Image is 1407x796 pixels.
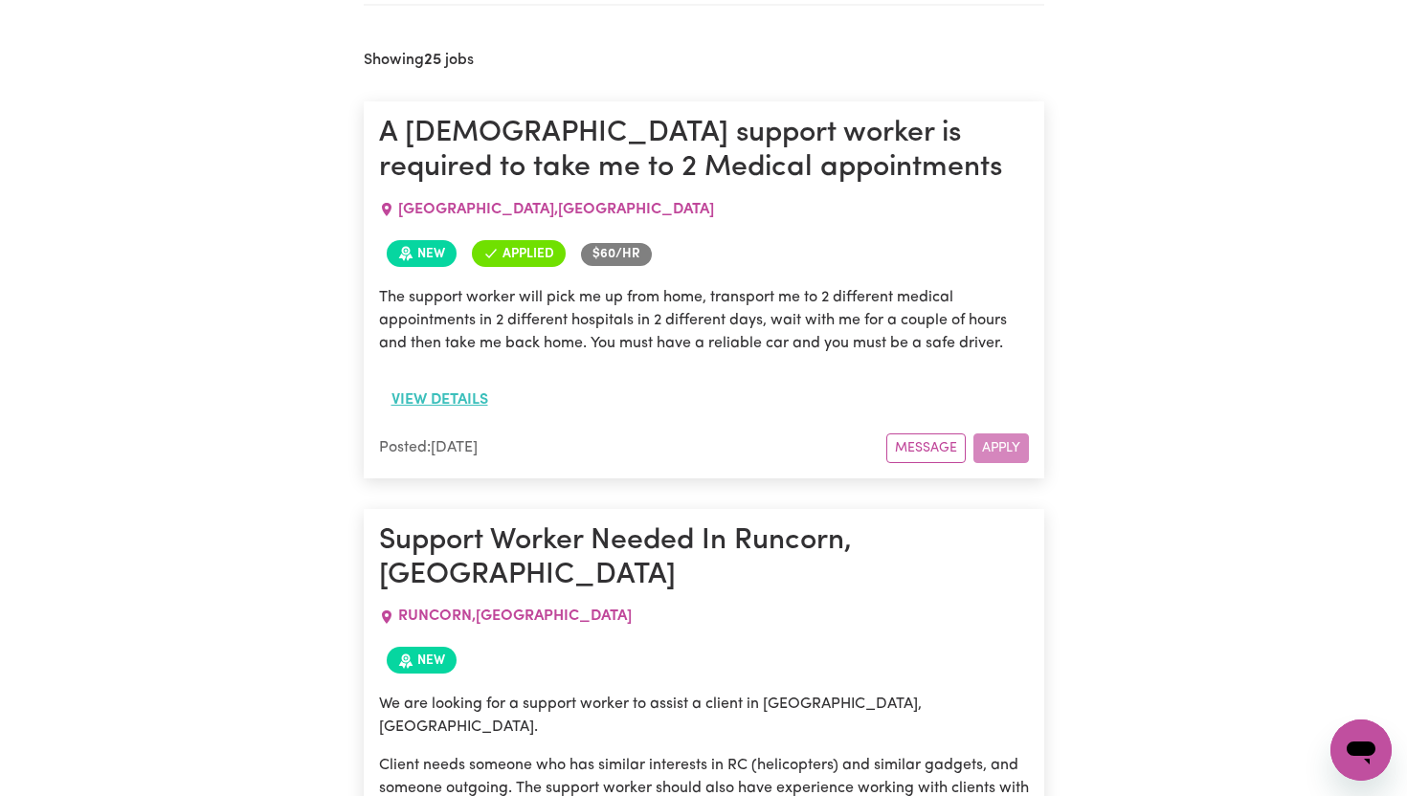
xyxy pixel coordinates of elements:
button: Message [886,433,966,463]
p: We are looking for a support worker to assist a client in [GEOGRAPHIC_DATA], [GEOGRAPHIC_DATA]. [379,693,1029,739]
span: RUNCORN , [GEOGRAPHIC_DATA] [398,608,632,624]
h1: Support Worker Needed In Runcorn, [GEOGRAPHIC_DATA] [379,524,1029,594]
b: 25 [424,53,441,68]
span: Job posted within the last 30 days [387,240,457,267]
span: You've applied for this job [472,240,566,267]
span: [GEOGRAPHIC_DATA] , [GEOGRAPHIC_DATA] [398,202,714,217]
p: The support worker will pick me up from home, transport me to 2 different medical appointments in... [379,286,1029,355]
iframe: Button to launch messaging window [1330,719,1392,781]
h1: A [DEMOGRAPHIC_DATA] support worker is required to take me to 2 Medical appointments [379,117,1029,187]
span: Job rate per hour [581,243,652,266]
div: Posted: [DATE] [379,436,886,459]
h2: Showing jobs [364,52,474,70]
button: View details [379,382,501,418]
span: Job posted within the last 30 days [387,647,457,674]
